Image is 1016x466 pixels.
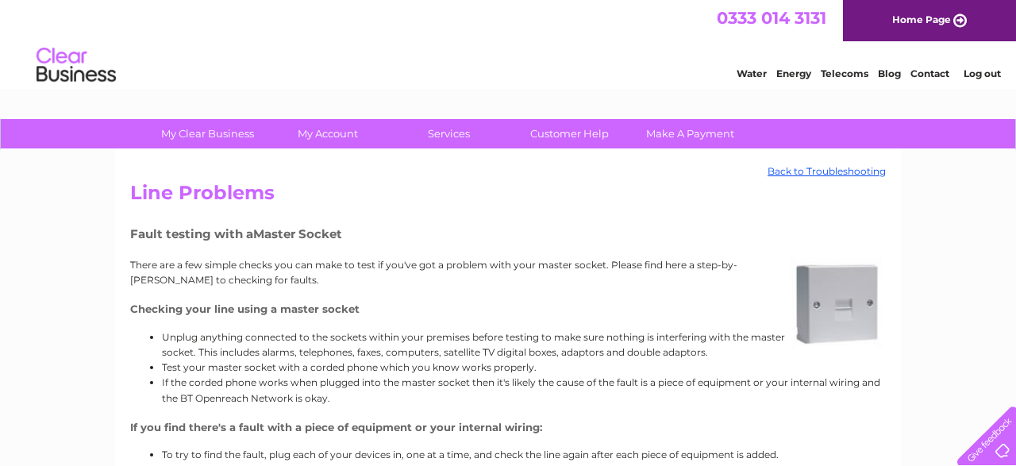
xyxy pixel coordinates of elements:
[964,67,1001,79] a: Log out
[878,67,901,79] a: Blog
[36,41,117,90] img: logo.png
[768,166,886,177] a: Back to Troubleshooting
[717,8,826,28] a: 0333 014 3131
[162,360,886,375] li: Test your master socket with a corded phone which you know works properly.
[625,119,756,148] a: Make A Payment
[130,303,886,315] h4: Checking your line using a master socket
[910,67,949,79] a: Contact
[383,119,514,148] a: Services
[162,329,886,360] li: Unplug anything connected to the sockets within your premises before testing to make sure nothing...
[776,67,811,79] a: Energy
[130,422,886,433] h4: If you find there's a fault with a piece of equipment or your internal wiring:
[253,226,342,241] span: Master Socket
[263,119,394,148] a: My Account
[142,119,273,148] a: My Clear Business
[821,67,868,79] a: Telecoms
[130,257,886,287] p: There are a few simple checks you can make to test if you've got a problem with your master socke...
[130,227,886,241] h4: Fault testing with a
[162,375,886,405] li: If the corded phone works when plugged into the master socket then it's likely the cause of the f...
[130,182,886,212] h2: Line Problems
[162,447,886,462] li: To try to find the fault, plug each of your devices in, one at a time, and check the line again a...
[504,119,635,148] a: Customer Help
[737,67,767,79] a: Water
[134,9,884,77] div: Clear Business is a trading name of Verastar Limited (registered in [GEOGRAPHIC_DATA] No. 3667643...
